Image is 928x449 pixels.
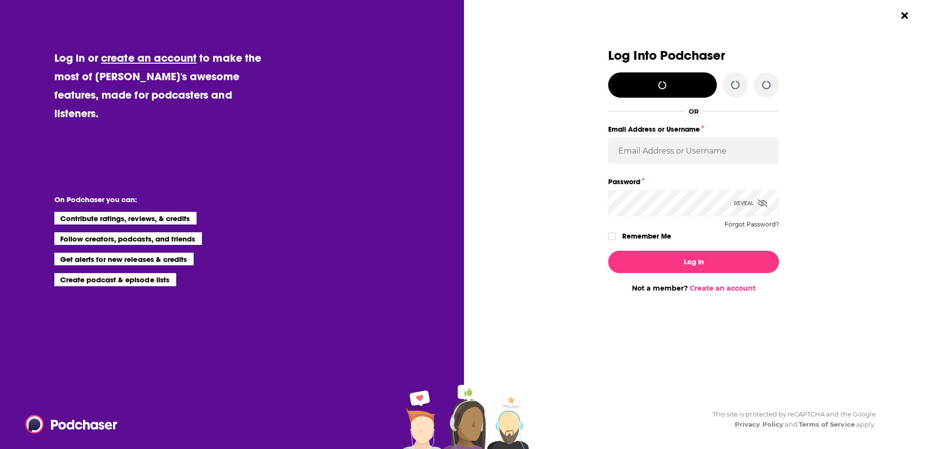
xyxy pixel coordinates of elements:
[54,195,249,204] li: On Podchaser you can:
[690,284,756,293] a: Create an account
[799,420,855,428] a: Terms of Service
[54,253,194,265] li: Get alerts for new releases & credits
[734,190,767,216] div: Reveal
[608,123,779,136] label: Email Address or Username
[705,409,876,430] div: This site is protected by reCAPTCHA and the Google and apply.
[54,232,202,245] li: Follow creators, podcasts, and friends
[608,138,779,164] input: Email Address or Username
[54,212,197,224] li: Contribute ratings, reviews, & credits
[101,51,197,65] a: create an account
[608,175,779,188] label: Password
[725,221,779,228] button: Forgot Password?
[622,230,671,242] label: Remember Me
[25,415,111,433] a: Podchaser - Follow, Share and Rate Podcasts
[689,107,699,115] div: OR
[895,6,914,25] button: Close Button
[608,49,779,63] h3: Log Into Podchaser
[608,284,779,293] div: Not a member?
[735,420,783,428] a: Privacy Policy
[25,415,118,433] img: Podchaser - Follow, Share and Rate Podcasts
[54,273,176,286] li: Create podcast & episode lists
[608,251,779,273] button: Log In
